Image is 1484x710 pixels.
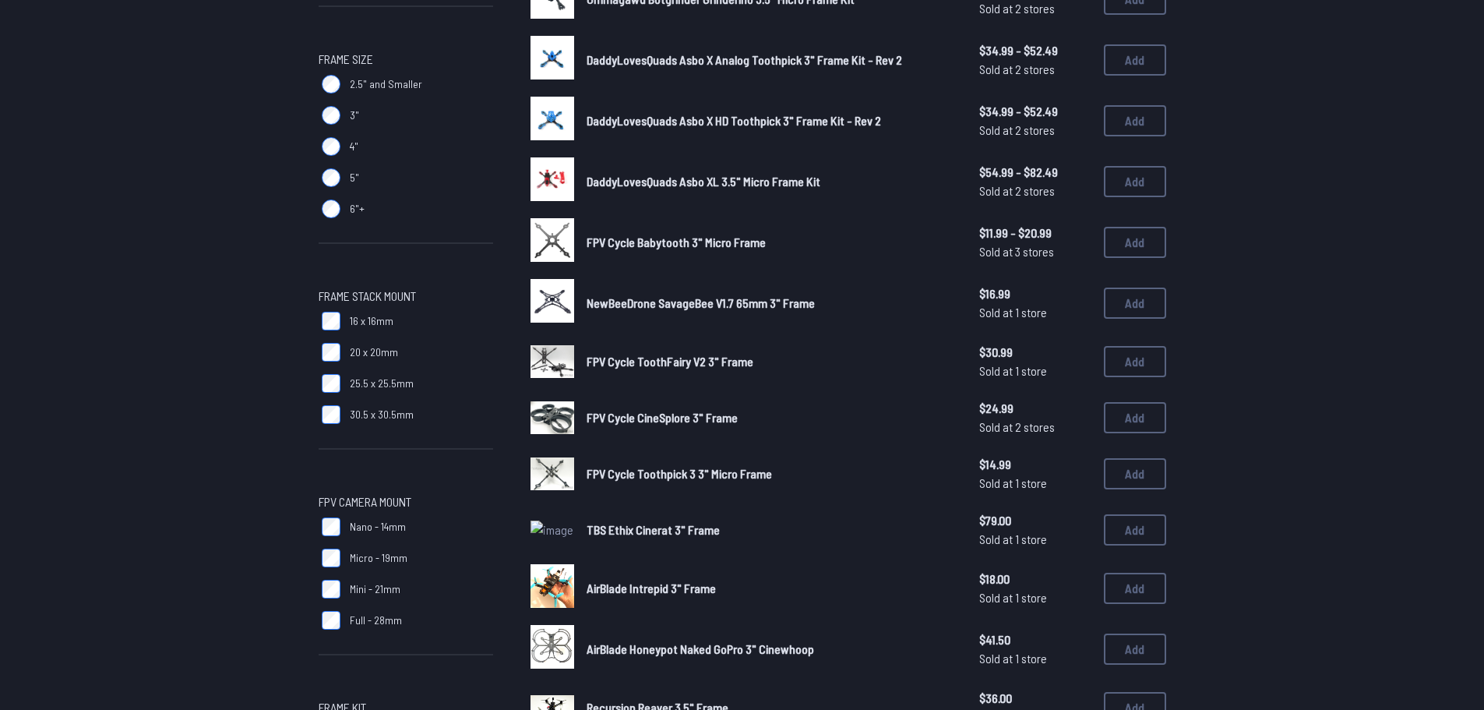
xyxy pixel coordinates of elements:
[587,352,954,371] a: FPV Cycle ToothFairy V2 3" Frame
[531,508,574,552] a: image
[350,519,406,535] span: Nano - 14mm
[587,295,815,310] span: NewBeeDrone SavageBee V1.7 65mm 3" Frame
[531,218,574,267] a: image
[322,312,340,330] input: 16 x 16mm
[587,466,772,481] span: FPV Cycle Toothpick 3 3" Micro Frame
[587,174,820,189] span: DaddyLovesQuads Asbo XL 3.5" Micro Frame Kit
[531,564,574,613] a: image
[531,625,574,669] img: image
[531,457,574,490] img: image
[979,362,1091,380] span: Sold at 1 store
[1104,105,1166,136] button: Add
[1104,166,1166,197] button: Add
[979,689,1091,708] span: $36.00
[1104,346,1166,377] button: Add
[531,345,574,378] img: image
[531,452,574,496] a: image
[979,530,1091,549] span: Sold at 1 store
[319,493,411,511] span: FPV Camera Mount
[979,631,1091,649] span: $41.50
[322,343,340,362] input: 20 x 20mm
[322,168,340,187] input: 5"
[322,374,340,393] input: 25.5 x 25.5mm
[531,279,574,327] a: image
[587,579,954,598] a: AirBlade Intrepid 3" Frame
[587,354,753,369] span: FPV Cycle ToothFairy V2 3" Frame
[587,51,954,69] a: DaddyLovesQuads Asbo X Analog Toothpick 3" Frame Kit - Rev 2
[587,581,716,595] span: AirBlade Intrepid 3" Frame
[531,157,574,201] img: image
[531,97,574,145] a: image
[322,611,340,630] input: Full - 28mm
[531,279,574,323] img: image
[587,410,738,425] span: FPV Cycle CineSplore 3" Frame
[587,294,954,313] a: NewBeeDrone SavageBee V1.7 65mm 3" Frame
[1104,402,1166,433] button: Add
[322,405,340,424] input: 30.5 x 30.5mm
[350,76,422,92] span: 2.5" and Smaller
[979,163,1091,182] span: $54.99 - $82.49
[319,287,416,306] span: Frame Stack Mount
[322,200,340,218] input: 6"+
[322,549,340,567] input: Micro - 19mm
[531,625,574,673] a: image
[322,137,340,156] input: 4"
[531,396,574,440] a: image
[979,343,1091,362] span: $30.99
[531,36,574,84] a: image
[1104,634,1166,665] button: Add
[531,340,574,383] a: image
[979,455,1091,474] span: $14.99
[587,52,902,67] span: DaddyLovesQuads Asbo X Analog Toothpick 3" Frame Kit - Rev 2
[979,570,1091,588] span: $18.00
[587,465,954,483] a: FPV Cycle Toothpick 3 3" Micro Frame
[587,172,954,191] a: DaddyLovesQuads Asbo XL 3.5" Micro Frame Kit
[319,50,373,69] span: Frame Size
[979,284,1091,303] span: $16.99
[531,521,573,539] img: image
[587,111,954,130] a: DaddyLovesQuads Asbo X HD Toothpick 3" Frame Kit - Rev 2
[350,376,414,391] span: 25.5 x 25.5mm
[350,581,400,597] span: Mini - 21mm
[979,588,1091,607] span: Sold at 1 store
[587,521,954,539] a: TBS Ethix Cinerat 3" Frame
[531,97,574,140] img: image
[979,399,1091,418] span: $24.99
[350,108,359,123] span: 3"
[531,401,574,434] img: image
[979,649,1091,668] span: Sold at 1 store
[350,407,414,422] span: 30.5 x 30.5mm
[1104,573,1166,604] button: Add
[1104,458,1166,489] button: Add
[322,75,340,94] input: 2.5" and Smaller
[531,218,574,262] img: image
[979,474,1091,493] span: Sold at 1 store
[979,224,1091,242] span: $11.99 - $20.99
[1104,288,1166,319] button: Add
[350,550,407,566] span: Micro - 19mm
[1104,44,1166,76] button: Add
[979,418,1091,436] span: Sold at 2 stores
[587,640,954,659] a: AirBlade Honeypot Naked GoPro 3" Cinewhoop
[979,41,1091,60] span: $34.99 - $52.49
[322,106,340,125] input: 3"
[1104,514,1166,546] button: Add
[587,113,881,128] span: DaddyLovesQuads Asbo X HD Toothpick 3" Frame Kit - Rev 2
[979,102,1091,121] span: $34.99 - $52.49
[322,580,340,599] input: Mini - 21mm
[979,60,1091,79] span: Sold at 2 stores
[350,139,358,154] span: 4"
[587,235,766,249] span: FPV Cycle Babytooth 3" Micro Frame
[979,242,1091,261] span: Sold at 3 stores
[979,121,1091,140] span: Sold at 2 stores
[587,233,954,252] a: FPV Cycle Babytooth 3" Micro Frame
[979,303,1091,322] span: Sold at 1 store
[587,408,954,427] a: FPV Cycle CineSplore 3" Frame
[531,36,574,79] img: image
[587,522,720,537] span: TBS Ethix Cinerat 3" Frame
[350,201,365,217] span: 6"+
[979,182,1091,200] span: Sold at 2 stores
[531,564,574,608] img: image
[322,517,340,536] input: Nano - 14mm
[350,313,393,329] span: 16 x 16mm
